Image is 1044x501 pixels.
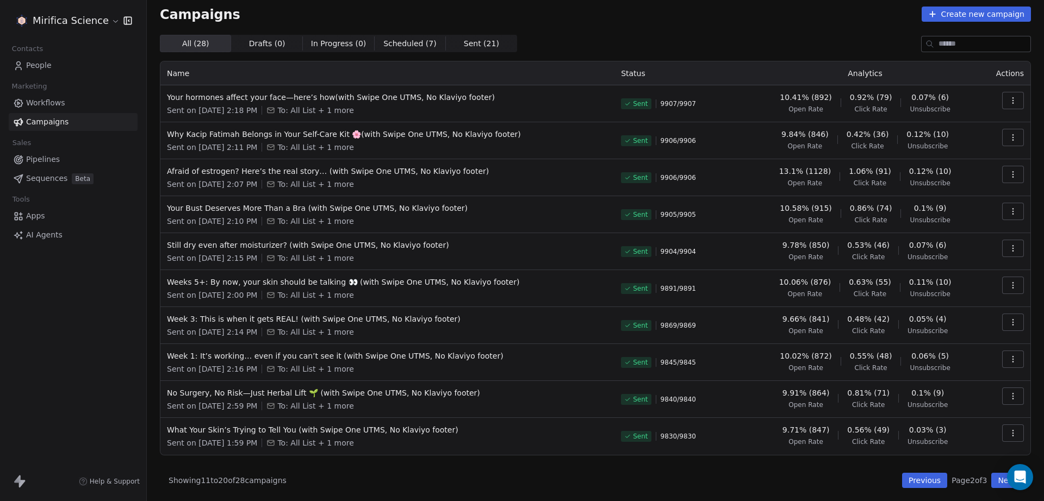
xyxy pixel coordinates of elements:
span: Sent ( 21 ) [464,38,499,49]
span: Open Rate [788,216,823,224]
span: 0.1% (9) [914,203,947,214]
span: To: All List + 1 more [277,364,353,374]
a: Campaigns [9,113,138,131]
span: Drafts ( 0 ) [249,38,285,49]
span: Click Rate [852,437,885,446]
th: Analytics [750,61,980,85]
span: In Progress ( 0 ) [311,38,366,49]
span: Beta [72,173,94,184]
span: AI Agents [26,229,63,241]
span: Open Rate [788,290,823,298]
span: Click Rate [851,142,884,151]
span: 0.07% (6) [911,92,949,103]
span: 9.84% (846) [781,129,829,140]
span: Sent [633,136,648,145]
div: Open Intercom Messenger [1007,464,1033,490]
th: Name [160,61,614,85]
span: 0.55% (48) [850,350,892,361]
span: Sales [8,135,36,151]
span: Sent [633,99,648,108]
span: Your Bust Deserves More Than a Bra (with Swipe One UTMS, No Klaviyo footer) [167,203,608,214]
span: 0.07% (6) [909,240,947,250]
span: 10.06% (876) [779,277,831,287]
span: To: All List + 1 more [277,179,353,190]
span: Open Rate [788,437,823,446]
span: 9.71% (847) [782,424,830,435]
span: 13.1% (1128) [779,166,831,177]
span: Contacts [7,41,48,57]
span: 0.11% (10) [909,277,952,287]
span: Scheduled ( 7 ) [383,38,437,49]
span: Unsubscribe [910,364,950,372]
span: Showing 11 to 20 of 28 campaigns [169,475,287,486]
span: Apps [26,210,45,222]
span: Still dry even after moisturizer? (with Swipe One UTMS, No Klaviyo footer) [167,240,608,250]
span: What Your Skin’s Trying to Tell You (with Swipe One UTMS, No Klaviyo footer) [167,424,608,435]
span: Sequences [26,173,67,184]
button: Next [991,473,1022,488]
span: 9830 / 9830 [661,432,696,441]
span: Click Rate [852,327,885,335]
span: 0.1% (9) [911,387,944,398]
span: Sent [633,432,648,441]
span: Mirifica Science [33,14,109,28]
span: Click Rate [852,253,885,261]
span: 9.78% (850) [782,240,830,250]
span: 10.58% (915) [780,203,831,214]
span: 9840 / 9840 [661,395,696,404]
span: 9906 / 9906 [661,173,696,182]
a: SequencesBeta [9,170,138,187]
span: Sent on [DATE] 1:59 PM [167,437,257,448]
span: Open Rate [788,142,823,151]
span: 0.63% (55) [849,277,891,287]
span: 9907 / 9907 [661,99,696,108]
a: Help & Support [79,477,140,486]
span: Sent on [DATE] 2:07 PM [167,179,257,190]
span: Sent on [DATE] 2:59 PM [167,400,257,411]
span: Unsubscribe [908,253,948,261]
span: 0.42% (36) [847,129,889,140]
span: Unsubscribe [910,216,950,224]
span: Sent [633,395,648,404]
span: To: All List + 1 more [277,327,353,337]
span: 0.92% (79) [850,92,892,103]
span: 9869 / 9869 [661,321,696,330]
span: 0.05% (4) [909,314,947,324]
a: Pipelines [9,151,138,168]
span: Page 2 of 3 [952,475,987,486]
a: Workflows [9,94,138,112]
span: 0.48% (42) [847,314,890,324]
span: 0.86% (74) [850,203,892,214]
span: Week 3: This is when it gets REAL! (with Swipe One UTMS, No Klaviyo footer) [167,314,608,324]
span: Why Kacip Fatimah Belongs in Your Self-Care Kit 🌸(with Swipe One UTMS, No Klaviyo footer) [167,129,608,140]
span: Click Rate [854,179,886,187]
span: Open Rate [788,179,823,187]
button: Previous [902,473,947,488]
button: Create new campaign [922,7,1031,22]
span: Unsubscribe [908,437,948,446]
span: Campaigns [160,7,240,22]
span: 1.06% (91) [849,166,891,177]
span: Open Rate [788,400,823,409]
span: 10.02% (872) [780,350,831,361]
span: Sent [633,210,648,219]
button: Mirifica Science [13,11,116,30]
span: Afraid of estrogen? Here’s the real story… (with Swipe One UTMS, No Klaviyo footer) [167,166,608,177]
span: Click Rate [855,364,887,372]
span: 0.06% (5) [911,350,949,361]
span: To: All List + 1 more [277,216,353,227]
span: 0.81% (71) [847,387,890,398]
span: Unsubscribe [910,105,950,114]
span: 9891 / 9891 [661,284,696,293]
span: Sent on [DATE] 2:11 PM [167,142,257,153]
span: Unsubscribe [910,179,950,187]
span: Open Rate [788,364,823,372]
span: Click Rate [852,400,885,409]
a: People [9,57,138,74]
span: People [26,60,52,71]
span: Open Rate [788,105,823,114]
span: Help & Support [90,477,140,486]
span: Unsubscribe [908,142,948,151]
span: 9.66% (841) [782,314,830,324]
span: Unsubscribe [908,400,948,409]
